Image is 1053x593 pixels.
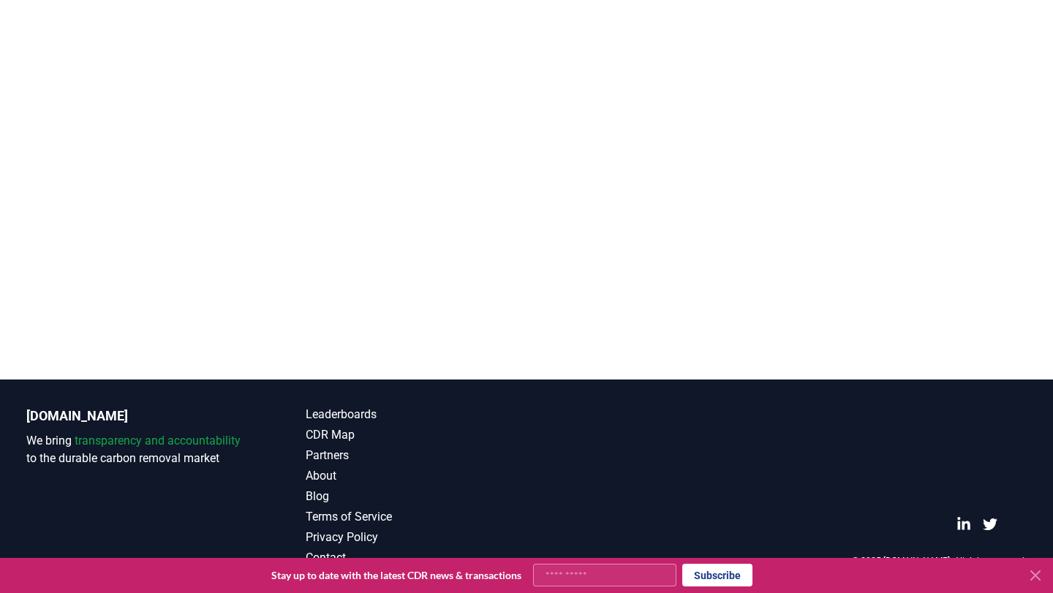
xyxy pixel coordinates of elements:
p: We bring to the durable carbon removal market [26,432,247,467]
p: © 2025 [DOMAIN_NAME]. All rights reserved. [852,555,1027,567]
a: Terms of Service [306,508,526,526]
a: LinkedIn [956,517,971,532]
p: [DOMAIN_NAME] [26,406,247,426]
a: Leaderboards [306,406,526,423]
a: Contact [306,549,526,567]
a: CDR Map [306,426,526,444]
a: Twitter [983,517,997,532]
span: transparency and accountability [75,434,241,447]
a: Blog [306,488,526,505]
a: About [306,467,526,485]
a: Partners [306,447,526,464]
a: Privacy Policy [306,529,526,546]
